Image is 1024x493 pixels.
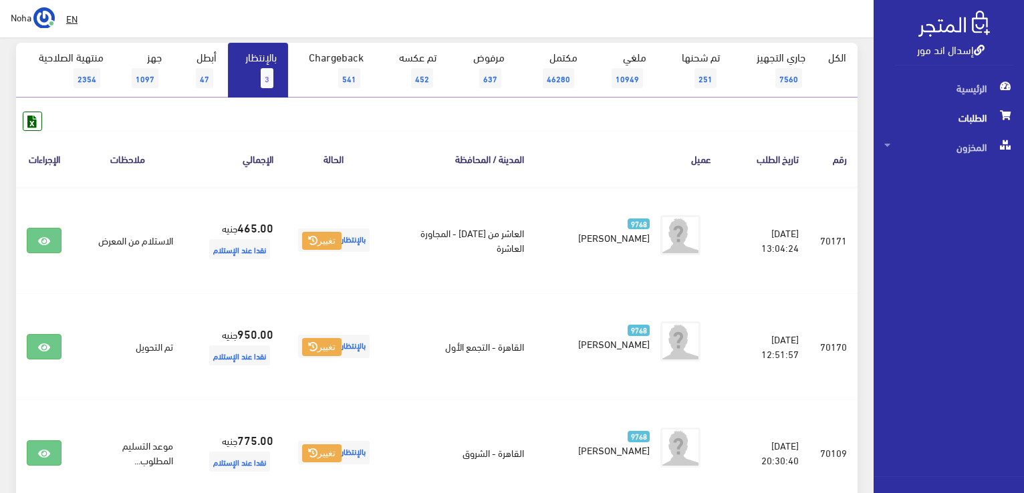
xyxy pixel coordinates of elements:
span: [PERSON_NAME] [578,334,650,353]
u: EN [66,10,78,27]
strong: 465.00 [237,218,273,236]
th: عميل [535,131,722,186]
td: جنيه [184,293,284,399]
a: 9768 [PERSON_NAME] [556,215,650,244]
span: 637 [479,68,501,88]
a: Chargeback541 [288,43,375,98]
span: بالإنتظار [298,441,370,464]
a: 9768 [PERSON_NAME] [556,321,650,351]
a: EN [61,7,83,31]
a: إسدال اند مور [917,39,985,59]
a: المخزون [874,132,1024,162]
span: نقدا عند الإستلام [209,452,270,472]
img: . [918,11,990,37]
a: جاري التجهيز7560 [731,43,817,98]
span: نقدا عند الإستلام [209,239,270,259]
th: الإجراءات [16,131,72,186]
td: جنيه [184,187,284,294]
button: تغيير [302,338,342,357]
strong: 950.00 [237,325,273,342]
th: المدينة / المحافظة [384,131,535,186]
span: 47 [196,68,213,88]
th: اﻹجمالي [184,131,284,186]
span: نقدا عند الإستلام [209,345,270,365]
td: القاهرة - التجمع الأول [384,293,535,399]
span: 2354 [74,68,100,88]
a: ... Noha [11,7,55,28]
a: 9768 [PERSON_NAME] [556,428,650,457]
td: الاستلام من المعرض [72,187,183,294]
button: تغيير [302,232,342,251]
th: رقم [809,131,858,186]
a: الرئيسية [874,73,1024,103]
td: [DATE] 12:51:57 [722,293,809,399]
span: الرئيسية [884,73,1013,103]
a: أبطل47 [173,43,228,98]
th: تاريخ الطلب [722,131,809,186]
img: avatar.png [660,428,700,468]
span: 46280 [543,68,574,88]
a: الطلبات [874,103,1024,132]
span: 9768 [628,218,650,230]
span: 10949 [612,68,643,88]
th: الحالة [284,131,384,186]
strong: 775.00 [237,431,273,448]
td: 70170 [809,293,858,399]
span: بالإنتظار [298,228,370,252]
a: جهز1097 [115,43,173,98]
span: بالإنتظار [298,335,370,358]
span: Noha [11,9,31,25]
img: avatar.png [660,215,700,255]
a: تم عكسه452 [375,43,448,98]
img: ... [33,7,55,29]
span: 452 [411,68,433,88]
a: الكل [817,43,858,71]
span: 3 [261,68,273,88]
th: ملاحظات [72,131,183,186]
span: 9768 [628,431,650,442]
img: avatar.png [660,321,700,361]
span: المخزون [884,132,1013,162]
a: مكتمل46280 [516,43,589,98]
a: ملغي10949 [589,43,658,98]
a: مرفوض637 [448,43,516,98]
button: تغيير [302,444,342,463]
a: منتهية الصلاحية2354 [16,43,115,98]
td: 70171 [809,187,858,294]
span: 1097 [132,68,158,88]
td: [DATE] 13:04:24 [722,187,809,294]
span: [PERSON_NAME] [578,228,650,246]
span: 541 [338,68,360,88]
span: الطلبات [884,103,1013,132]
span: 9768 [628,325,650,336]
td: تم التحويل [72,293,183,399]
a: بالإنتظار3 [228,43,288,98]
span: 7560 [775,68,802,88]
a: تم شحنها251 [658,43,731,98]
span: [PERSON_NAME] [578,440,650,459]
span: 251 [694,68,717,88]
td: العاشر من [DATE] - المجاورة العاشرة [384,187,535,294]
